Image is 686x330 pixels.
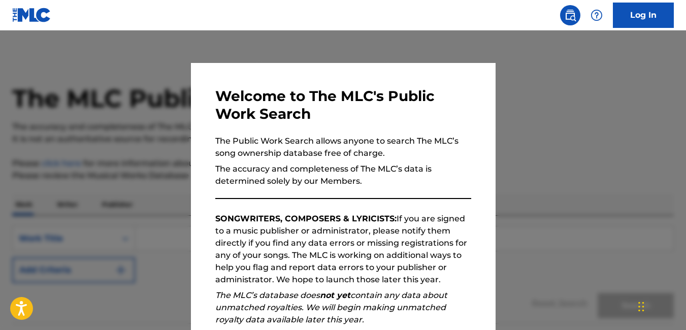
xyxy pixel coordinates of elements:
[320,290,350,300] strong: not yet
[564,9,576,21] img: search
[215,163,471,187] p: The accuracy and completeness of The MLC’s data is determined solely by our Members.
[560,5,580,25] a: Public Search
[215,87,471,123] h3: Welcome to The MLC's Public Work Search
[613,3,674,28] a: Log In
[215,135,471,159] p: The Public Work Search allows anyone to search The MLC’s song ownership database free of charge.
[12,8,51,22] img: MLC Logo
[591,9,603,21] img: help
[215,290,447,324] em: The MLC’s database does contain any data about unmatched royalties. We will begin making unmatche...
[635,281,686,330] iframe: Chat Widget
[215,213,471,286] p: If you are signed to a music publisher or administrator, please notify them directly if you find ...
[638,291,644,322] div: Drag
[586,5,607,25] div: Help
[215,214,397,223] strong: SONGWRITERS, COMPOSERS & LYRICISTS:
